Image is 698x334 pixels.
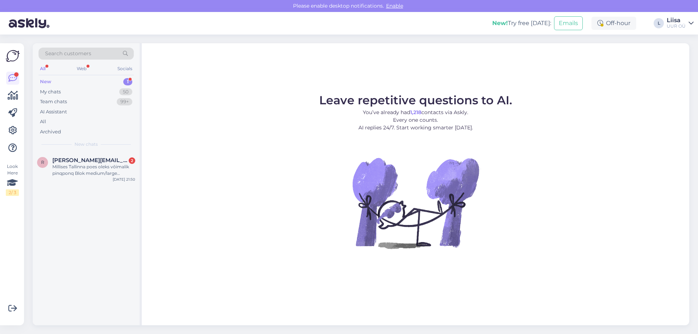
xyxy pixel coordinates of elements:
[116,64,134,73] div: Socials
[40,78,51,85] div: New
[654,18,664,28] div: L
[554,16,583,30] button: Emails
[119,88,132,96] div: 50
[6,189,19,196] div: 2 / 3
[492,20,508,27] b: New!
[40,118,46,125] div: All
[52,157,128,164] span: ruth.parman.8@gmail.com
[129,157,135,164] div: 2
[6,163,19,196] div: Look Here
[591,17,636,30] div: Off-hour
[45,50,91,57] span: Search customers
[41,160,44,165] span: r
[667,23,686,29] div: UUR OÜ
[75,141,98,148] span: New chats
[667,17,694,29] a: LiisaUUR OÜ
[113,177,135,182] div: [DATE] 21:50
[40,108,67,116] div: AI Assistant
[117,98,132,105] div: 99+
[40,128,61,136] div: Archived
[39,64,47,73] div: All
[319,109,512,132] p: You’ve already had contacts via Askly. Every one counts. AI replies 24/7. Start working smarter [...
[75,64,88,73] div: Web
[40,98,67,105] div: Team chats
[492,19,551,28] div: Try free [DATE]:
[384,3,405,9] span: Enable
[350,137,481,268] img: No Chat active
[319,93,512,107] span: Leave repetitive questions to AI.
[123,78,132,85] div: 1
[40,88,61,96] div: My chats
[667,17,686,23] div: Liisa
[6,49,20,63] img: Askly Logo
[52,164,135,177] div: Millises Tallinna poes oleks võimalik pinqponq Blok medium/large kottidega tutvuda?☺️ Mulle pakuk...
[410,109,421,116] b: 1,218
